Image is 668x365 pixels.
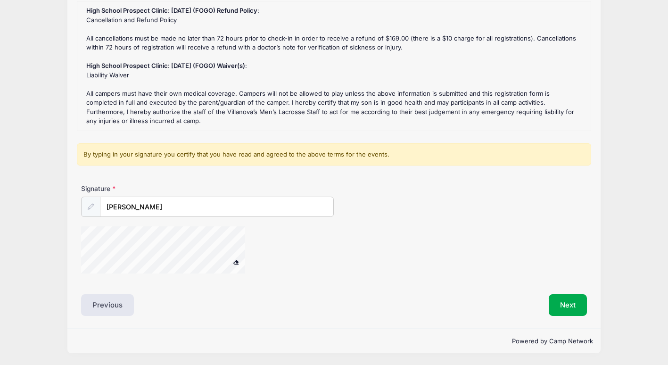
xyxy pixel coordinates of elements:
input: Enter first and last name [100,197,334,217]
div: By typing in your signature you certify that you have read and agreed to the above terms for the ... [77,143,592,166]
button: Previous [81,294,134,316]
p: Powered by Camp Network [75,337,593,346]
button: Next [549,294,587,316]
label: Signature [81,184,207,193]
strong: High School Prospect Clinic: [DATE] (FOGO) Refund Policy [86,7,257,14]
strong: High School Prospect Clinic: [DATE] (FOGO) Waiver(s) [86,62,245,69]
div: : Cancellation and Refund Policy All cancellations must be made no later than 72 hours prior to c... [82,6,586,126]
